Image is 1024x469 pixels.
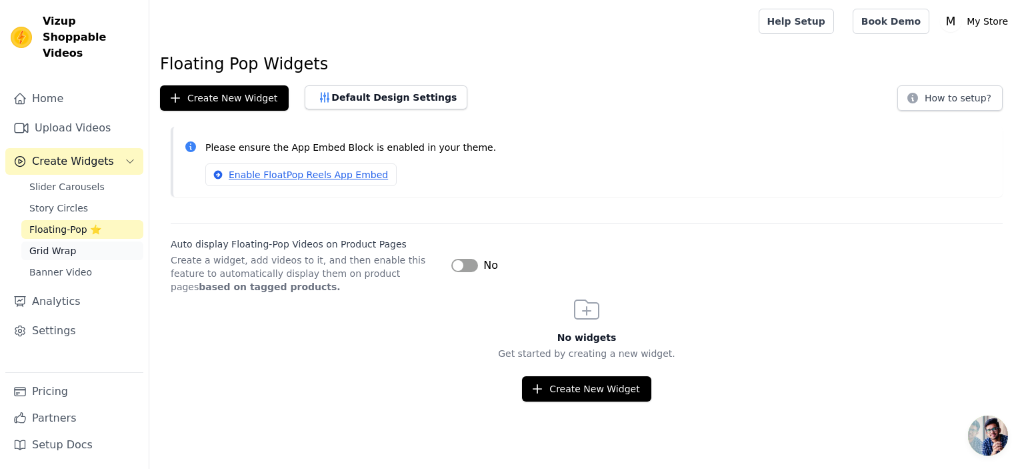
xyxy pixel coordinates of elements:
button: Default Design Settings [305,85,467,109]
span: Story Circles [29,201,88,215]
img: Vizup [11,27,32,48]
a: Enable FloatPop Reels App Embed [205,163,397,186]
a: Slider Carousels [21,177,143,196]
span: Vizup Shoppable Videos [43,13,138,61]
text: M [946,15,956,28]
a: Upload Videos [5,115,143,141]
button: No [451,258,498,274]
a: Settings [5,318,143,344]
button: Create New Widget [522,376,651,402]
button: Create New Widget [160,85,289,111]
a: Grid Wrap [21,242,143,260]
span: Slider Carousels [29,180,105,193]
p: My Store [961,9,1013,33]
span: Banner Video [29,266,92,279]
button: How to setup? [897,85,1003,111]
a: Book Demo [853,9,929,34]
a: Analytics [5,288,143,315]
p: Get started by creating a new widget. [149,347,1024,360]
h3: No widgets [149,331,1024,344]
a: Pricing [5,378,143,405]
strong: based on tagged products. [199,282,340,292]
button: Create Widgets [5,148,143,175]
p: Please ensure the App Embed Block is enabled in your theme. [205,140,992,155]
span: No [483,258,498,274]
button: M My Store [940,9,1013,33]
a: Banner Video [21,263,143,282]
p: Create a widget, add videos to it, and then enable this feature to automatically display them on ... [171,254,441,294]
h1: Floating Pop Widgets [160,53,1013,75]
span: Floating-Pop ⭐ [29,223,101,236]
span: Create Widgets [32,153,114,169]
a: Floating-Pop ⭐ [21,220,143,239]
span: Grid Wrap [29,244,76,258]
a: Home [5,85,143,112]
a: Partners [5,405,143,432]
a: Help Setup [759,9,834,34]
label: Auto display Floating-Pop Videos on Product Pages [171,238,441,251]
a: Setup Docs [5,432,143,458]
a: How to setup? [897,95,1003,107]
div: Open chat [968,416,1008,456]
a: Story Circles [21,199,143,217]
